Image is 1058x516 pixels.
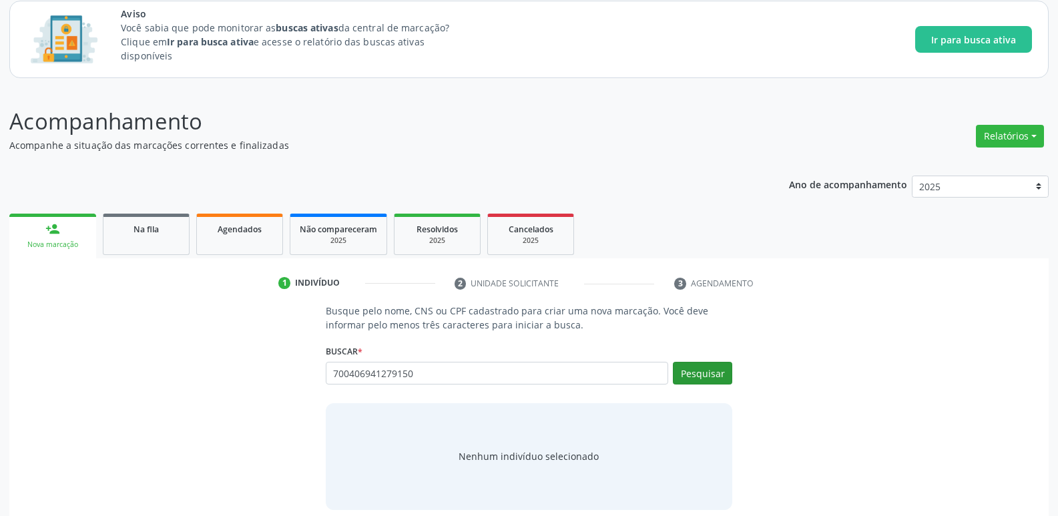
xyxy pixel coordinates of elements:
p: Acompanhe a situação das marcações correntes e finalizadas [9,138,737,152]
button: Relatórios [976,125,1044,148]
img: Imagem de CalloutCard [26,9,102,69]
p: Busque pelo nome, CNS ou CPF cadastrado para criar uma nova marcação. Você deve informar pelo men... [326,304,732,332]
p: Ano de acompanhamento [789,176,907,192]
div: Indivíduo [295,277,340,289]
div: 2025 [497,236,564,246]
div: 2025 [300,236,377,246]
span: Agendados [218,224,262,235]
div: person_add [45,222,60,236]
label: Buscar [326,341,362,362]
p: Acompanhamento [9,105,737,138]
p: Você sabia que pode monitorar as da central de marcação? Clique em e acesse o relatório das busca... [121,21,474,63]
span: Cancelados [509,224,553,235]
div: Nova marcação [19,240,87,250]
strong: Ir para busca ativa [167,35,254,48]
span: Resolvidos [417,224,458,235]
div: 2025 [404,236,471,246]
span: Ir para busca ativa [931,33,1016,47]
div: 1 [278,277,290,289]
button: Pesquisar [673,362,732,384]
button: Ir para busca ativa [915,26,1032,53]
strong: buscas ativas [276,21,338,34]
div: Nenhum indivíduo selecionado [459,449,599,463]
span: Não compareceram [300,224,377,235]
span: Na fila [134,224,159,235]
input: Busque por nome, CNS ou CPF [326,362,668,384]
span: Aviso [121,7,474,21]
